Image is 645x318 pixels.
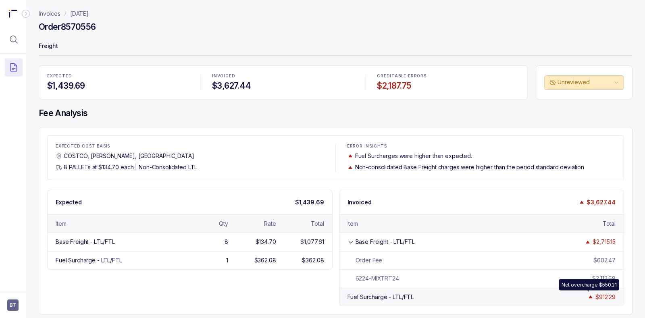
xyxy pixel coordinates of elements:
[587,198,616,206] p: $3,627.44
[347,198,372,206] p: Invoiced
[377,80,519,91] h4: $2,187.75
[592,274,616,283] div: $2,112.68
[70,10,89,18] a: [DATE]
[56,238,115,246] div: Base Freight - LTL/FTL
[226,256,228,264] div: 1
[355,163,584,171] p: Non-consolidated Base Freight charges were higher than the period standard deviation
[56,198,82,206] p: Expected
[64,152,194,160] p: COSTCO, [PERSON_NAME], [GEOGRAPHIC_DATA]
[300,238,324,246] div: $1,077.61
[347,256,383,264] div: Order Fee
[347,220,358,228] div: Item
[39,10,60,18] a: Invoices
[212,74,354,79] p: INVOICED
[21,9,31,19] div: Collapse Icon
[39,39,633,55] p: Freight
[39,21,96,33] h4: Order 8570556
[302,256,324,264] div: $362.08
[56,144,324,149] p: EXPECTED COST BASIS
[56,256,122,264] div: Fuel Surcharge - LTL/FTL
[356,238,415,246] div: Base Freight - LTL/FTL
[5,31,23,48] button: Menu Icon Button MagnifyingGlassIcon
[254,256,276,264] div: $362.08
[347,164,354,170] img: trend image
[558,78,612,86] p: Unreviewed
[295,198,324,206] p: $1,439.69
[347,293,414,301] div: Fuel Surcharge - LTL/FTL
[587,294,594,300] img: trend image
[347,144,616,149] p: ERROR INSIGHTS
[347,274,399,283] div: 6224-MIXTRT24
[225,238,228,246] div: 8
[64,163,197,171] p: 8 PALLETs at $134.70 each | Non-Consolidated LTL
[544,75,624,90] button: Unreviewed
[39,10,89,18] nav: breadcrumb
[562,281,617,289] p: Net overcharge $550.21
[355,152,472,160] p: Fuel Surcharges were higher than expected.
[264,220,276,228] div: Rate
[56,220,66,228] div: Item
[212,80,354,91] h4: $3,627.44
[377,74,519,79] p: CREDITABLE ERRORS
[47,80,189,91] h4: $1,439.69
[5,58,23,76] button: Menu Icon Button DocumentTextIcon
[585,239,591,245] img: trend image
[311,220,324,228] div: Total
[593,238,616,246] div: $2,715.15
[347,153,354,159] img: trend image
[256,238,276,246] div: $134.70
[578,199,585,205] img: trend image
[603,220,616,228] div: Total
[595,293,616,301] div: $912.29
[593,256,616,264] div: $602.47
[7,299,19,311] button: User initials
[219,220,228,228] div: Qty
[39,108,633,119] h4: Fee Analysis
[47,74,189,79] p: EXPECTED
